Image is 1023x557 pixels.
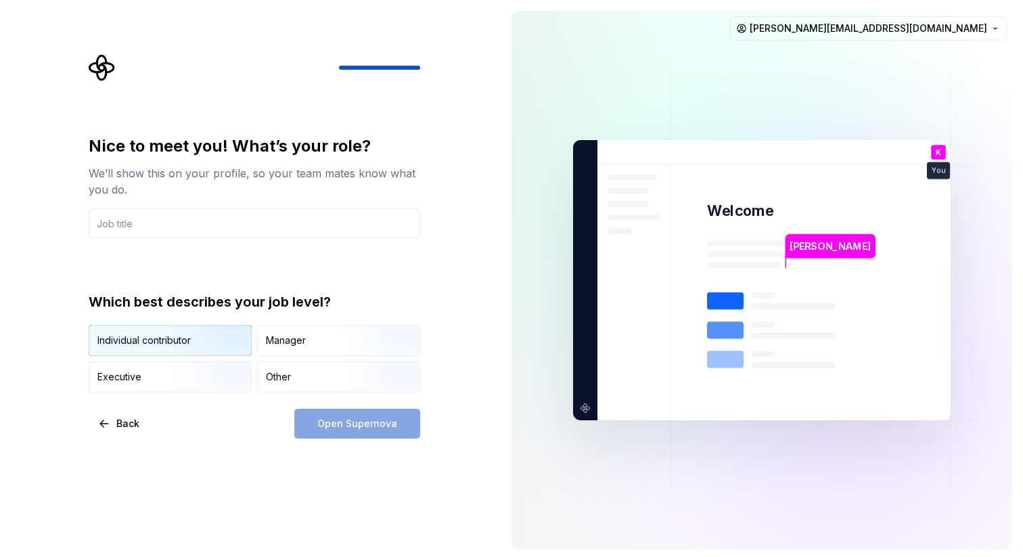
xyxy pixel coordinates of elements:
button: Back [89,409,151,439]
div: Nice to meet you! What’s your role? [89,135,420,157]
p: [PERSON_NAME] [790,239,871,254]
p: You [932,167,945,175]
div: Other [266,370,291,384]
span: [PERSON_NAME][EMAIL_ADDRESS][DOMAIN_NAME] [750,22,987,35]
div: Manager [266,334,306,347]
input: Job title [89,208,420,238]
p: Welcome [707,201,773,221]
div: Executive [97,370,141,384]
button: [PERSON_NAME][EMAIL_ADDRESS][DOMAIN_NAME] [730,16,1007,41]
div: We’ll show this on your profile, so your team mates know what you do. [89,165,420,198]
p: K [936,149,941,156]
div: Which best describes your job level? [89,292,420,311]
span: Back [116,417,139,430]
svg: Supernova Logo [89,54,116,81]
div: Individual contributor [97,334,191,347]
